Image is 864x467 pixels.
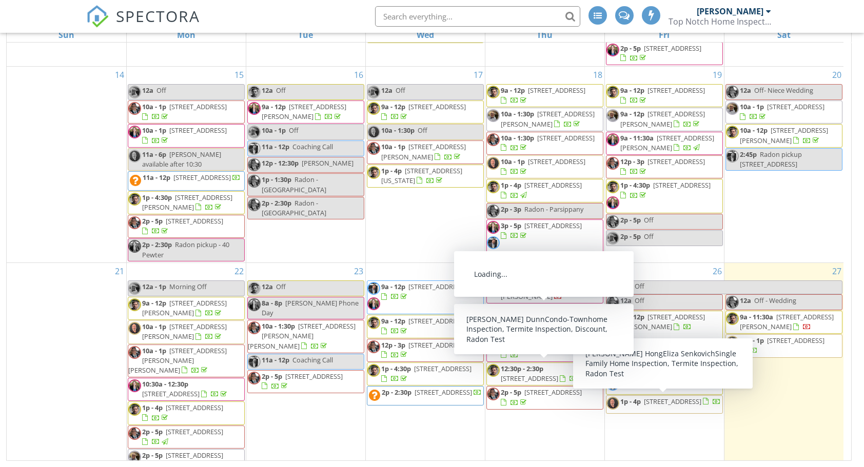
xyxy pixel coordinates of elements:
[501,109,534,118] span: 10a - 1:30p
[142,322,227,341] a: 10a - 1p [STREET_ADDRESS][PERSON_NAME]
[408,340,466,350] span: [STREET_ADDRESS]
[408,102,466,111] span: [STREET_ADDRESS]
[276,282,286,291] span: Off
[56,28,76,42] a: Sunday
[620,312,705,331] span: [STREET_ADDRESS][PERSON_NAME]
[248,298,261,311] img: 08.jpg
[487,306,500,318] img: profile_pic.jpg
[501,340,585,359] a: 10a - 1p [STREET_ADDRESS]
[296,28,315,42] a: Tuesday
[740,126,828,145] a: 10a - 12p [STREET_ADDRESS][PERSON_NAME]
[128,346,227,375] span: [STREET_ADDRESS][PERSON_NAME][PERSON_NAME]
[142,216,163,226] span: 2p - 5p
[486,339,603,362] a: 10a - 1p [STREET_ADDRESS]
[262,142,289,151] span: 11a - 12p
[262,175,291,184] span: 1p - 1:30p
[697,6,763,16] div: [PERSON_NAME]
[486,108,603,131] a: 10a - 1:30p [STREET_ADDRESS][PERSON_NAME]
[367,297,380,310] img: 08.jpg
[365,67,485,263] td: Go to September 17, 2025
[740,336,764,345] span: 10a - 1p
[486,280,603,303] a: 9a - 9:30a [STREET_ADDRESS][PERSON_NAME]
[142,193,232,212] a: 1p - 4:30p [STREET_ADDRESS][PERSON_NAME]
[606,328,619,340] img: 08.jpg
[740,336,824,355] a: 10a - 1p [STREET_ADDRESS]
[248,355,261,368] img: profile_pic.jpg
[606,132,723,155] a: 9a - 11:30a [STREET_ADDRESS][PERSON_NAME]
[381,142,466,161] a: 10a - 1p [STREET_ADDRESS][PERSON_NAME]
[606,180,619,193] img: ff73928170184bb7beeb2543a7642b44.jpeg
[501,306,585,324] a: 10a - 1p [STREET_ADDRESS][US_STATE]
[128,102,141,115] img: screen_shot_20230525_at_5.56.01_pm.png
[128,216,141,229] img: screen_shot_20230525_at_5.56.01_pm.png
[740,312,773,321] span: 9a - 11:30a
[262,126,286,135] span: 10a - 1p
[381,142,405,151] span: 10a - 1p
[486,84,603,107] a: 9a - 12p [STREET_ADDRESS]
[248,321,261,334] img: screen_shot_20230525_at_5.56.01_pm.png
[767,336,824,345] span: [STREET_ADDRESS]
[487,205,500,217] img: screen_shot_20230525_at_5.56.01_pm.png
[501,221,582,240] a: 3p - 5p [STREET_ADDRESS]
[754,296,796,305] span: Off - Wedding
[248,102,261,115] img: 08.jpg
[644,232,654,241] span: Off
[262,158,299,168] span: 12p - 12:30p
[116,5,200,27] span: SPECTORA
[367,282,380,295] img: profile_pic.jpg
[501,157,585,176] a: 10a - 1p [STREET_ADDRESS]
[606,196,619,209] img: 08.jpg
[711,263,724,279] a: Go to September 26, 2025
[128,346,141,359] img: screen_shot_20230525_at_5.56.01_pm.png
[606,179,723,213] a: 1p - 4:30p [STREET_ADDRESS]
[381,166,462,185] span: [STREET_ADDRESS][US_STATE]
[725,311,843,334] a: 9a - 11:30a [STREET_ADDRESS][PERSON_NAME]
[740,150,757,159] span: 2:45p
[604,67,724,263] td: Go to September 19, 2025
[740,312,834,331] span: [STREET_ADDRESS][PERSON_NAME]
[606,312,619,325] img: ff73928170184bb7beeb2543a7642b44.jpeg
[232,67,246,83] a: Go to September 15, 2025
[262,198,326,217] span: Radon - [GEOGRAPHIC_DATA]
[367,86,380,98] img: 20240227_170353.jpg
[248,321,356,350] span: [STREET_ADDRESS][PERSON_NAME][PERSON_NAME]
[381,316,466,335] a: 9a - 12p [STREET_ADDRESS]
[726,150,739,163] img: profile_pic.jpg
[367,142,380,155] img: screen_shot_20230525_at_5.56.01_pm.png
[535,28,555,42] a: Thursday
[302,158,354,168] span: [PERSON_NAME]
[86,14,200,35] a: SPECTORA
[262,282,273,291] span: 12a
[620,232,641,241] span: 2p - 5p
[647,86,705,95] span: [STREET_ADDRESS]
[591,67,604,83] a: Go to September 18, 2025
[142,322,166,331] span: 10a - 1p
[487,221,500,234] img: 08.jpg
[142,126,227,145] a: 10a - 1p [STREET_ADDRESS]
[486,155,603,178] a: 10a - 1p [STREET_ADDRESS]
[128,346,227,375] a: 10a - 1p [STREET_ADDRESS][PERSON_NAME][PERSON_NAME]
[501,109,595,128] span: [STREET_ADDRESS][PERSON_NAME]
[381,86,392,95] span: 12a
[142,240,229,259] span: Radon pickup - 40 Pewter
[620,347,654,356] span: 12p - 4:30p
[524,221,582,230] span: [STREET_ADDRESS]
[501,340,525,350] span: 10a - 1p
[606,44,619,56] img: 08.jpg
[537,133,595,143] span: [STREET_ADDRESS]
[113,263,126,279] a: Go to September 21, 2025
[367,316,380,329] img: ff73928170184bb7beeb2543a7642b44.jpeg
[142,86,153,95] span: 12a
[142,150,166,159] span: 11a - 6p
[524,205,583,214] span: Radon - Parsippany
[262,86,273,95] span: 12a
[128,240,141,253] img: 08.jpg
[606,232,619,245] img: 20240227_170353.jpg
[487,109,500,122] img: 20240227_170353.jpg
[128,126,141,138] img: 08.jpg
[620,133,714,152] span: [STREET_ADDRESS][PERSON_NAME]
[606,42,723,65] a: 2p - 5p [STREET_ADDRESS]
[262,355,289,364] span: 11a - 12p
[620,312,705,331] a: 9a - 12p [STREET_ADDRESS][PERSON_NAME]
[367,166,380,179] img: ff73928170184bb7beeb2543a7642b44.jpeg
